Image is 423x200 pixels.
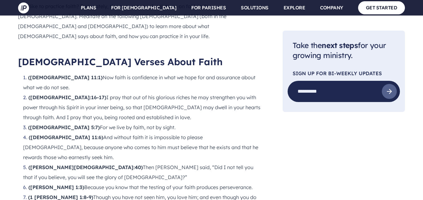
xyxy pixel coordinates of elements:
li: I pray that out of his glorious riches he may strengthen you with power through his Spirit in you... [23,92,263,122]
li: Because you know that the testing of your faith produces perseverance. [23,182,263,192]
strong: ([DEMOGRAPHIC_DATA] 11:6) [29,134,103,140]
li: Then [PERSON_NAME] said, “Did I not tell you that if you believe, you will see the glory of [DEMO... [23,162,263,182]
li: And without faith it is impossible to please [DEMOGRAPHIC_DATA], because anyone who comes to him ... [23,132,263,162]
li: For we live by faith, not by sight. [23,122,263,132]
strong: ([DEMOGRAPHIC_DATA] 5:7) [28,124,100,130]
strong: ([PERSON_NAME] 1:3) [28,184,84,190]
span: next steps [322,41,358,50]
strong: ([DEMOGRAPHIC_DATA] 11:1) [28,74,103,80]
li: Now faith is confidence in what we hope for and assurance about what we do not see. [23,72,263,92]
h2: [DEMOGRAPHIC_DATA] Verses About Faith [18,56,263,67]
strong: ([PERSON_NAME][DEMOGRAPHIC_DATA]:40) [28,164,143,170]
p: SIGN UP FOR Bi-Weekly Updates [293,71,395,76]
span: Take the for your growing ministry. [293,41,386,60]
strong: ([DEMOGRAPHIC_DATA]:16-17) [28,94,106,100]
a: GET STARTED [358,1,405,14]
